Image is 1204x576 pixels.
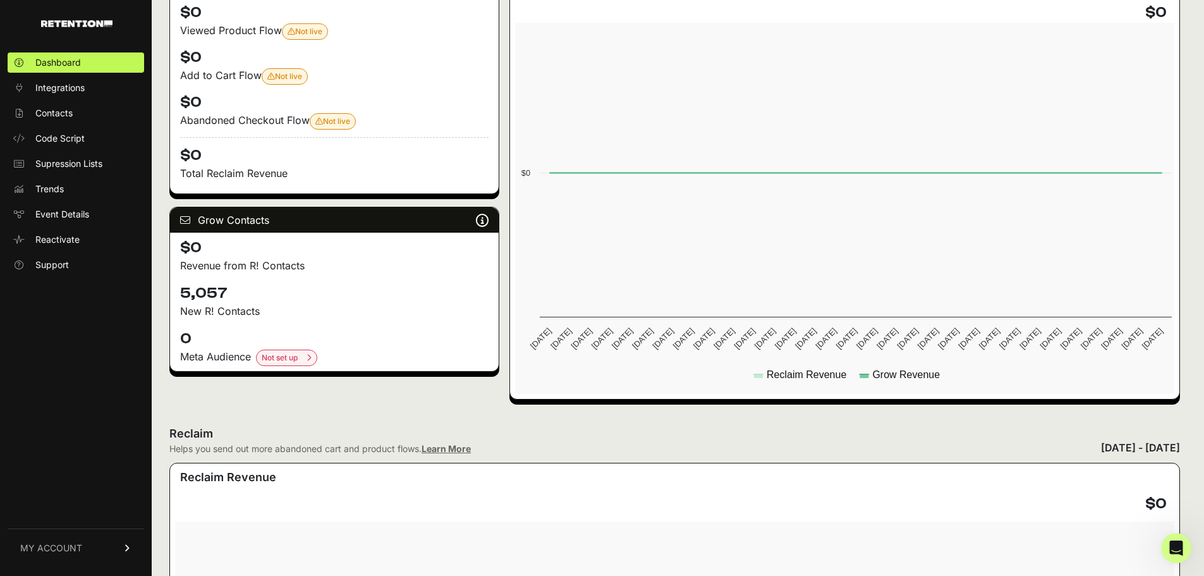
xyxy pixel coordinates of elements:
div: Abandoned Checkout Flow [180,113,489,130]
a: MY ACCOUNT [8,529,144,567]
a: Code Script [8,128,144,149]
h4: $0 [180,92,489,113]
text: [DATE] [569,326,594,351]
h4: $0 [180,3,489,23]
h3: Reclaim Revenue [180,469,276,486]
span: Not live [288,27,322,36]
text: [DATE] [610,326,635,351]
a: Contacts [8,103,144,123]
text: [DATE] [1100,326,1124,351]
div: Helps you send out more abandoned cart and product flows. [169,443,471,455]
text: [DATE] [794,326,818,351]
a: Supression Lists [8,154,144,174]
text: [DATE] [1079,326,1104,351]
text: [DATE] [549,326,574,351]
text: [DATE] [631,326,655,351]
text: [DATE] [691,326,716,351]
span: Not live [267,71,302,81]
a: Integrations [8,78,144,98]
text: [DATE] [997,326,1022,351]
h4: $0 [1145,3,1167,23]
text: [DATE] [733,326,757,351]
text: [DATE] [590,326,614,351]
a: Reactivate [8,230,144,250]
text: [DATE] [1059,326,1083,351]
text: [DATE] [1038,326,1063,351]
a: Support [8,255,144,275]
iframe: Intercom live chat [1161,533,1191,563]
text: [DATE] [875,326,900,351]
text: [DATE] [671,326,696,351]
span: Event Details [35,208,89,221]
span: MY ACCOUNT [20,542,82,555]
p: Revenue from R! Contacts [180,258,489,273]
text: $0 [521,168,530,178]
span: Supression Lists [35,157,102,170]
text: [DATE] [1140,326,1165,351]
text: [DATE] [1018,326,1042,351]
h4: $0 [180,238,489,258]
text: [DATE] [651,326,676,351]
div: Grow Contacts [170,207,499,233]
h4: $0 [180,47,489,68]
div: Add to Cart Flow [180,68,489,85]
text: [DATE] [977,326,1002,351]
text: [DATE] [916,326,940,351]
span: Support [35,259,69,271]
span: Code Script [35,132,85,145]
text: [DATE] [957,326,982,351]
text: [DATE] [773,326,798,351]
text: [DATE] [814,326,839,351]
text: [DATE] [854,326,879,351]
text: Reclaim Revenue [767,369,846,380]
span: Integrations [35,82,85,94]
text: [DATE] [936,326,961,351]
a: Dashboard [8,52,144,73]
img: Retention.com [41,20,112,27]
span: Dashboard [35,56,81,69]
text: [DATE] [712,326,737,351]
h4: $0 [180,137,489,166]
a: Event Details [8,204,144,224]
text: [DATE] [896,326,920,351]
text: Grow Revenue [873,369,940,380]
div: [DATE] - [DATE] [1101,440,1180,455]
a: Learn More [422,443,471,454]
h4: $0 [1145,494,1167,514]
h4: 5,057 [180,283,489,303]
h4: 0 [180,329,489,349]
text: [DATE] [1120,326,1145,351]
span: Trends [35,183,64,195]
text: [DATE] [753,326,777,351]
text: [DATE] [528,326,553,351]
span: Not live [315,116,350,126]
p: Total Reclaim Revenue [180,166,489,181]
span: Reactivate [35,233,80,246]
div: Meta Audience [180,349,489,366]
p: New R! Contacts [180,303,489,319]
text: [DATE] [834,326,859,351]
a: Trends [8,179,144,199]
span: Contacts [35,107,73,119]
h2: Reclaim [169,425,471,443]
div: Viewed Product Flow [180,23,489,40]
